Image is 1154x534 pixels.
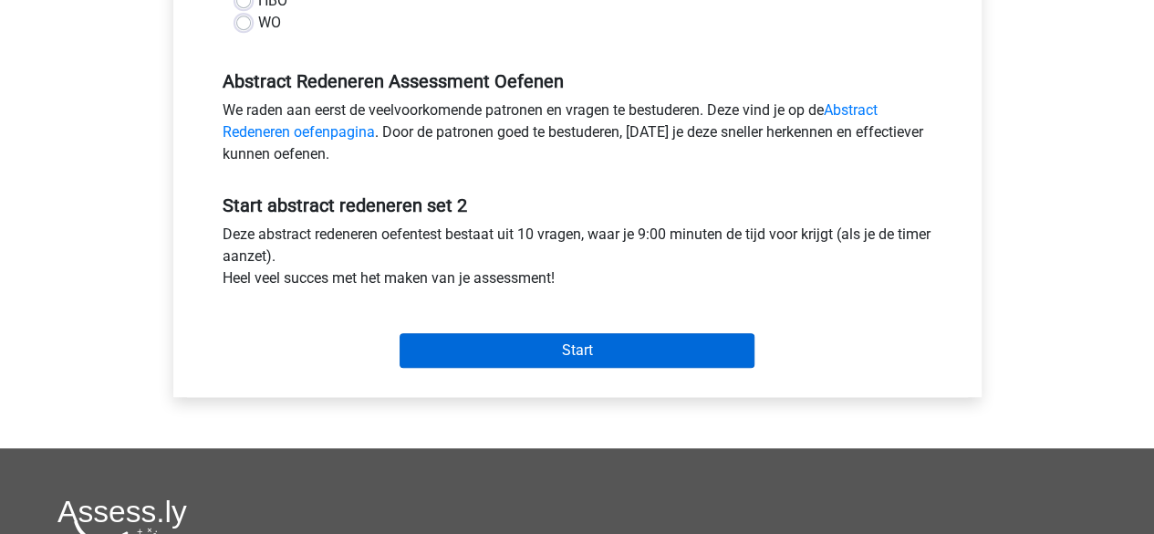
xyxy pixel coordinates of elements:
[400,333,754,368] input: Start
[223,70,932,92] h5: Abstract Redeneren Assessment Oefenen
[209,224,946,297] div: Deze abstract redeneren oefentest bestaat uit 10 vragen, waar je 9:00 minuten de tijd voor krijgt...
[258,12,281,34] label: WO
[223,194,932,216] h5: Start abstract redeneren set 2
[209,99,946,173] div: We raden aan eerst de veelvoorkomende patronen en vragen te bestuderen. Deze vind je op de . Door...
